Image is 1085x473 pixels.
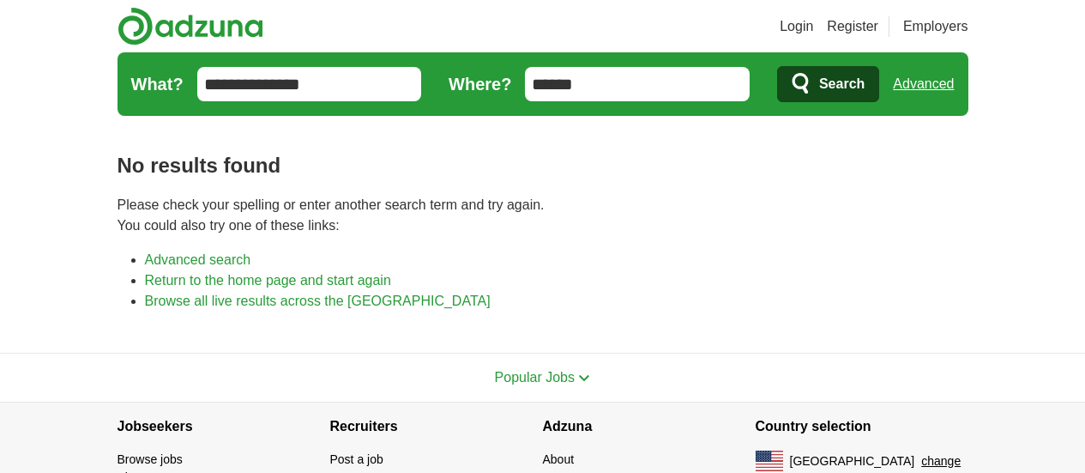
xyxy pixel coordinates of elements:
p: Please check your spelling or enter another search term and try again. You could also try one of ... [118,195,968,236]
img: Adzuna logo [118,7,263,45]
a: Return to the home page and start again [145,273,391,288]
button: Search [777,66,879,102]
span: Popular Jobs [495,370,575,385]
label: Where? [449,71,511,97]
h4: Country selection [756,403,968,451]
button: change [921,452,961,470]
img: US flag [756,451,783,471]
span: [GEOGRAPHIC_DATA] [790,452,915,470]
span: Search [819,67,865,101]
a: Browse all live results across the [GEOGRAPHIC_DATA] [145,294,491,308]
a: Employers [903,16,968,37]
a: About [543,452,575,466]
label: What? [131,71,184,97]
a: Advanced [893,67,954,101]
a: Post a job [330,452,383,466]
a: Browse jobs [118,452,183,466]
a: Advanced search [145,252,251,267]
img: toggle icon [578,374,590,382]
a: Login [780,16,813,37]
h1: No results found [118,150,968,181]
a: Register [827,16,878,37]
